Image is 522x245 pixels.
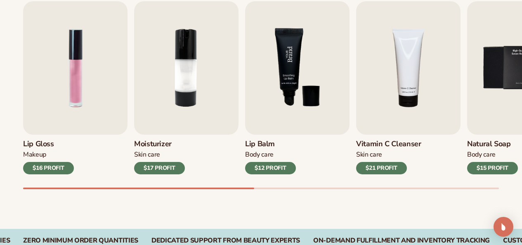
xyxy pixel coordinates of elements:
[467,150,518,159] div: Body Care
[467,162,518,174] div: $15 PROFIT
[245,140,296,149] h3: Lip Balm
[151,237,300,245] div: Dedicated Support From Beauty Experts
[23,162,74,174] div: $16 PROFIT
[245,150,296,159] div: Body Care
[245,1,350,174] a: 3 / 9
[134,1,239,174] a: 2 / 9
[356,150,421,159] div: Skin Care
[134,140,185,149] h3: Moisturizer
[467,140,518,149] h3: Natural Soap
[313,237,490,245] div: On-Demand Fulfillment and Inventory Tracking
[356,140,421,149] h3: Vitamin C Cleanser
[356,1,461,174] a: 4 / 9
[245,1,350,135] img: Shopify Image 4
[23,1,128,174] a: 1 / 9
[23,237,138,245] div: Zero Minimum Order QuantitieS
[494,217,513,237] div: Open Intercom Messenger
[134,150,185,159] div: Skin Care
[23,140,74,149] h3: Lip Gloss
[23,150,74,159] div: Makeup
[134,162,185,174] div: $17 PROFIT
[356,162,407,174] div: $21 PROFIT
[245,162,296,174] div: $12 PROFIT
